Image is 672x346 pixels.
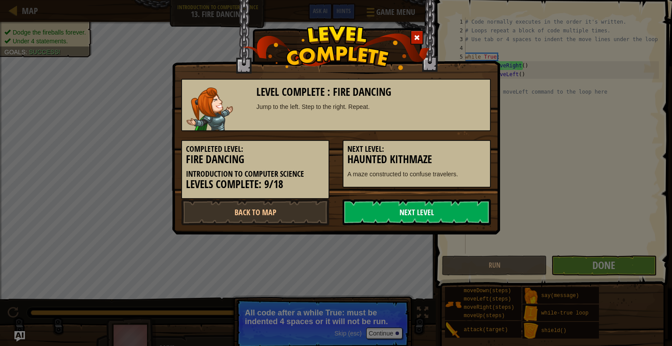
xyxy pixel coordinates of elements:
[347,154,486,165] h3: Haunted Kithmaze
[256,86,486,98] h3: Level Complete : Fire Dancing
[186,154,325,165] h3: Fire Dancing
[347,145,486,154] h5: Next Level:
[186,145,325,154] h5: Completed Level:
[181,199,329,225] a: Back to Map
[256,102,486,111] div: Jump to the left. Step to the right. Repeat.
[343,199,491,225] a: Next Level
[186,178,325,190] h3: Levels Complete: 9/18
[347,170,486,178] p: A maze constructed to confuse travelers.
[186,170,325,178] h5: Introduction to Computer Science
[186,87,233,130] img: captain.png
[242,26,430,70] img: level_complete.png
